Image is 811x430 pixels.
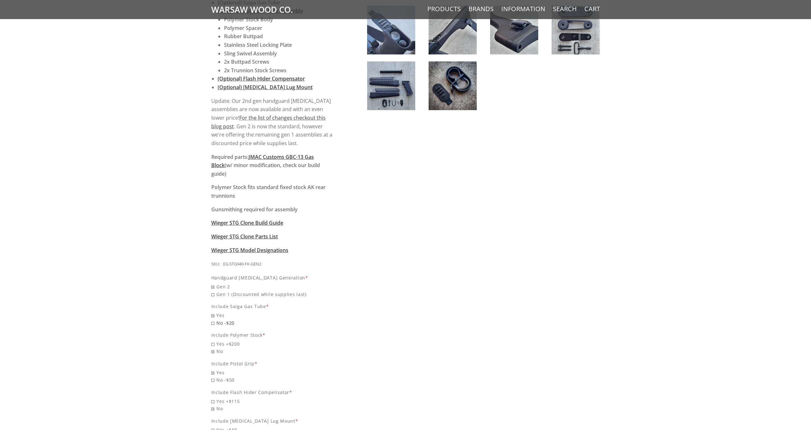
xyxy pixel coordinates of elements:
[224,16,273,23] strong: Polymer Stock Body
[211,114,326,130] a: For the list of changes checkout this blog post
[211,360,333,367] div: Include Pistol Grip
[427,5,461,13] a: Products
[211,247,288,254] a: Wieger STG Model Designations
[211,348,333,355] span: No
[218,75,305,82] a: (Optional) Flash Hider Compensator
[211,153,320,177] strong: Required parts: (w/ minor modification, check our build guide)
[490,6,538,54] img: Wieger STG-940 Reproduction Furniture Kit
[211,405,333,412] span: No
[211,417,333,425] div: Include [MEDICAL_DATA] Lug Mount
[224,67,286,74] strong: 2x Trunnion Stock Screws
[224,58,269,65] strong: 2x Buttpad Screws
[211,303,333,310] div: Include Saiga Gas Tube
[211,233,278,240] a: Wieger STG Clone Parts List
[223,261,261,268] div: EG-STG940-FK-GEN2
[211,291,333,298] span: Gen 1 (Discounted while supplies last)
[553,5,577,13] a: Search
[552,6,600,54] img: Wieger STG-940 Reproduction Furniture Kit
[211,261,220,268] div: SKU:
[211,184,326,199] strong: Polymer Stock fits standard fixed stock AK rear trunnions
[211,331,333,339] div: Include Polymer Stock
[211,369,333,376] span: Yes
[211,376,333,384] span: No -$50
[584,5,600,13] a: Cart
[211,319,333,327] span: No -$20
[224,50,277,57] strong: Sling Swivel Assembly
[211,389,333,396] div: Include Flash Hider Compensator
[224,25,262,32] strong: Polymer Spacer
[501,5,545,13] a: Information
[211,312,333,319] span: Yes
[211,283,333,290] span: Gen 2
[211,340,333,348] span: Yes +$200
[468,5,494,13] a: Brands
[211,274,333,281] div: Handguard [MEDICAL_DATA] Generation
[211,206,298,213] strong: Gunsmithing required for assembly
[211,398,333,405] span: Yes +$115
[429,6,477,54] img: Wieger STG-940 Reproduction Furniture Kit
[429,61,477,110] img: Wieger STG-940 Reproduction Furniture Kit
[211,153,314,169] a: JMAC Customs GBC-13 Gas Block
[367,61,415,110] img: Wieger STG-940 Reproduction Furniture Kit
[211,97,333,148] p: Update: Our 2nd gen handguard [MEDICAL_DATA] assemblies are now available and with an even lower ...
[224,33,263,40] strong: Rubber Buttpad
[218,84,313,91] a: (Optional) [MEDICAL_DATA] Lug Mount
[367,6,415,54] img: Wieger STG-940 Reproduction Furniture Kit
[224,41,292,48] strong: Stainless Steel Locking Plate
[211,219,283,226] a: Wieger STG Clone Build Guide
